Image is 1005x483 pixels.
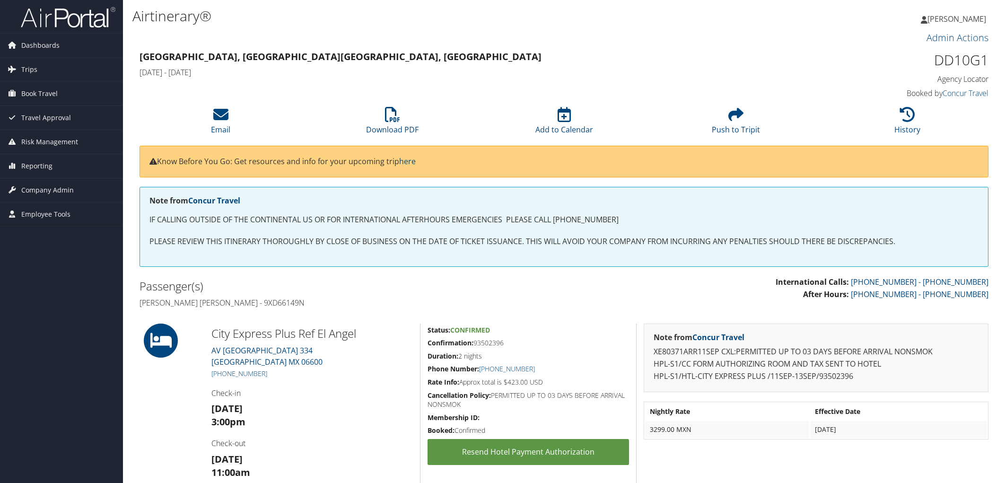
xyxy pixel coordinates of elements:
[428,391,629,409] h5: PERMITTED UP TO 03 DAYS BEFORE ARRIVAL NONSMOK
[894,112,920,135] a: History
[428,325,450,334] strong: Status:
[211,438,413,448] h4: Check-out
[211,466,250,479] strong: 11:00am
[140,298,557,308] h4: [PERSON_NAME] [PERSON_NAME] - 9XD66149N
[787,88,988,98] h4: Booked by
[428,439,629,465] a: Resend Hotel Payment Authorization
[211,325,413,342] h2: City Express Plus Ref El Angel
[21,34,60,57] span: Dashboards
[428,351,629,361] h5: 2 nights
[787,50,988,70] h1: DD10G1
[21,58,37,81] span: Trips
[140,50,542,63] strong: [GEOGRAPHIC_DATA], [GEOGRAPHIC_DATA] [GEOGRAPHIC_DATA], [GEOGRAPHIC_DATA]
[535,112,593,135] a: Add to Calendar
[645,403,810,420] th: Nightly Rate
[810,421,987,438] td: [DATE]
[149,195,240,206] strong: Note from
[776,277,849,287] strong: International Calls:
[211,345,323,367] a: AV [GEOGRAPHIC_DATA] 334[GEOGRAPHIC_DATA] MX 06600
[450,325,490,334] span: Confirmed
[211,388,413,398] h4: Check-in
[211,402,243,415] strong: [DATE]
[149,214,979,226] p: IF CALLING OUTSIDE OF THE CONTINENTAL US OR FOR INTERNATIONAL AFTERHOURS EMERGENCIES PLEASE CALL ...
[927,14,986,24] span: [PERSON_NAME]
[428,426,454,435] strong: Booked:
[692,332,744,342] a: Concur Travel
[787,74,988,84] h4: Agency Locator
[428,391,491,400] strong: Cancellation Policy:
[428,364,479,373] strong: Phone Number:
[803,289,849,299] strong: After Hours:
[654,332,744,342] strong: Note from
[21,6,115,28] img: airportal-logo.png
[21,106,71,130] span: Travel Approval
[479,364,535,373] a: [PHONE_NUMBER]
[21,130,78,154] span: Risk Management
[851,289,988,299] a: [PHONE_NUMBER] - [PHONE_NUMBER]
[140,278,557,294] h2: Passenger(s)
[211,453,243,465] strong: [DATE]
[149,236,979,248] p: PLEASE REVIEW THIS ITINERARY THOROUGHLY BY CLOSE OF BUSINESS ON THE DATE OF TICKET ISSUANCE. THIS...
[399,156,416,167] a: here
[21,178,74,202] span: Company Admin
[428,351,458,360] strong: Duration:
[712,112,760,135] a: Push to Tripit
[211,415,245,428] strong: 3:00pm
[188,195,240,206] a: Concur Travel
[943,88,988,98] a: Concur Travel
[921,5,996,33] a: [PERSON_NAME]
[654,346,979,382] p: XE80371ARR11SEP CXL:PERMITTED UP TO 03 DAYS BEFORE ARRIVAL NONSMOK HPL-S1/CC FORM AUTHORIZING ROO...
[428,338,473,347] strong: Confirmation:
[132,6,708,26] h1: Airtinerary®
[366,112,419,135] a: Download PDF
[428,378,629,387] h5: Approx total is $423.00 USD
[21,154,52,178] span: Reporting
[926,31,988,44] a: Admin Actions
[851,277,988,287] a: [PHONE_NUMBER] - [PHONE_NUMBER]
[645,421,810,438] td: 3299.00 MXN
[428,378,459,386] strong: Rate Info:
[211,112,230,135] a: Email
[211,369,267,378] a: [PHONE_NUMBER]
[428,426,629,435] h5: Confirmed
[428,413,480,422] strong: Membership ID:
[428,338,629,348] h5: 93502396
[21,82,58,105] span: Book Travel
[21,202,70,226] span: Employee Tools
[149,156,979,168] p: Know Before You Go: Get resources and info for your upcoming trip
[810,403,987,420] th: Effective Date
[140,67,773,78] h4: [DATE] - [DATE]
